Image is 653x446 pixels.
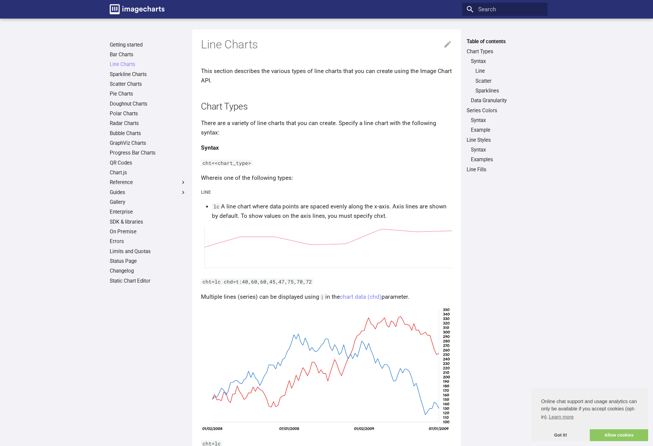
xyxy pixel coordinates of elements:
[110,130,186,137] a: Bubble Charts
[467,58,543,104] nav: Chart Types
[467,137,543,144] a: Line Styles
[541,398,638,422] span: Online chat support and usage analytics can only be available if you accept cookies (opt-in).
[110,140,186,147] a: GraphViz Charts
[531,429,590,441] a: dismiss cookie message
[462,38,548,45] label: Table of contents
[471,97,543,104] a: Data Granularity
[467,107,543,114] a: Series Colors
[110,110,186,117] a: Polar Charts
[531,388,648,441] div: cookieconsent
[107,2,168,17] a: Image-Charts documentation
[110,91,186,97] a: Pie Charts
[110,179,186,186] label: Reference
[201,292,452,302] p: Multiple lines (series) can be displayed using in the parameter.
[110,209,186,215] a: Enterprise
[471,127,543,134] a: Example
[471,147,543,153] a: Syntax
[548,413,575,422] a: learn more about cookies
[471,58,543,65] a: Syntax
[110,150,186,156] a: Progress Bar Charts
[319,294,325,300] code: |
[110,81,186,88] a: Scatter Charts
[201,308,452,433] img: chart
[201,227,452,271] img: chart
[110,238,186,245] a: Errors
[475,88,543,94] a: Sparklines
[212,203,221,210] code: lc
[201,119,452,137] p: There are a variety of line charts that you can create. Specify a line chart with the following s...
[471,68,543,94] nav: Syntax
[590,429,648,441] a: allow cookies
[462,3,548,16] input: Search
[340,293,382,300] a: chart data (chd)
[462,38,548,173] nav: Table of contents
[467,48,543,55] a: Chart Types
[110,219,186,225] a: SDK & libraries
[201,100,452,113] h2: Chart Types
[110,199,186,206] a: Gallery
[218,174,293,181] chart_type: is one of the following types:
[110,189,186,196] label: Guides
[467,117,543,134] nav: Series Colors
[110,248,186,255] a: Limits and Quotas
[471,117,543,124] a: Syntax
[110,258,186,265] a: Status Page
[201,278,313,285] code: cht=lc chd=t:40,60,60,45,47,75,70,72
[201,173,452,183] p: Where
[110,268,186,274] a: Changelog
[201,143,452,153] h4: Syntax
[110,101,186,107] a: Doughnut Charts
[201,37,452,52] h1: Line Charts
[110,278,186,284] a: Static Chart Editor
[471,156,543,163] a: Examples
[201,160,253,166] code: cht=<chart_type>
[110,51,186,58] a: Bar Charts
[110,160,186,166] a: QR Codes
[212,202,452,221] li: A line chart where data points are spaced evenly along the x-axis. Axis lines are shown by defaul...
[110,120,186,127] a: Radar Charts
[467,166,543,173] a: Line Fills
[110,169,186,176] a: Chart.js
[475,68,543,75] a: Line
[201,67,452,85] p: This section describes the various types of line charts that you can create using the Image Chart...
[110,42,186,48] a: Getting started
[110,61,186,68] a: Line Charts
[110,71,186,78] a: Sparkline Charts
[110,4,164,14] img: logo
[201,189,452,196] h5: Line
[475,78,543,85] a: Scatter
[467,147,543,163] nav: Line Styles
[110,228,186,235] a: On Premise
